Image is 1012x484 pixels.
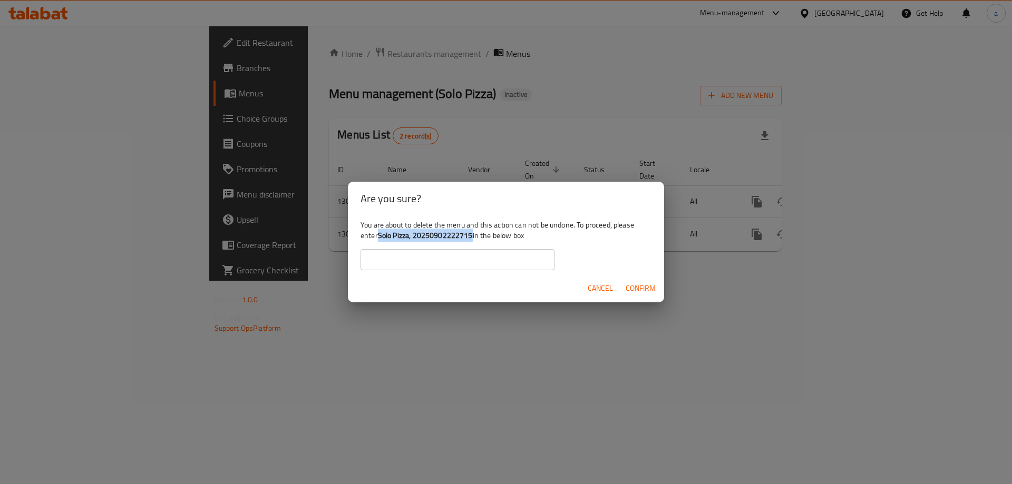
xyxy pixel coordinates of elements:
h2: Are you sure? [361,190,651,207]
button: Cancel [583,279,617,298]
div: You are about to delete the menu and this action can not be undone. To proceed, please enter in t... [348,215,664,274]
span: Confirm [626,282,656,295]
b: Solo Pizza, 20250902222715 [378,229,473,242]
span: Cancel [588,282,613,295]
button: Confirm [621,279,660,298]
